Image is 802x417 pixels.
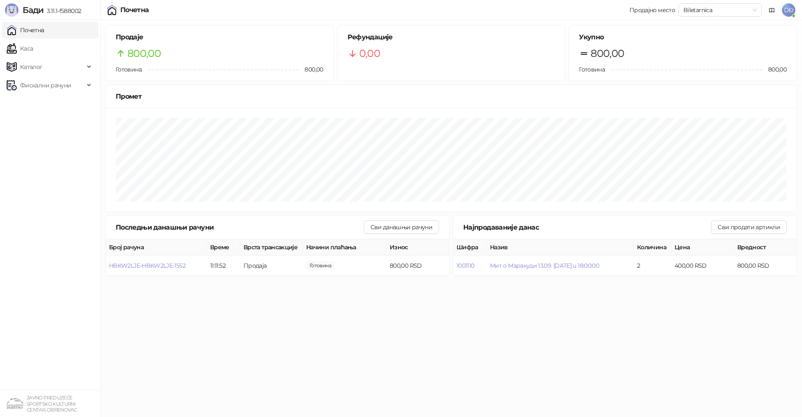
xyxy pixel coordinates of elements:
[240,256,303,276] td: Продаја
[579,66,605,73] span: Готовина
[463,222,711,233] div: Најпродаваније данас
[762,65,787,74] span: 800,00
[109,262,185,269] button: HBKW2LJE-HBKW2LJE-1552
[20,59,43,75] span: Каталог
[23,5,43,15] span: Бади
[43,7,81,15] span: 3.11.1-f588002
[116,66,142,73] span: Готовина
[591,46,624,61] span: 800,00
[120,7,149,13] div: Почетна
[364,220,439,234] button: Сви данашњи рачуни
[116,222,364,233] div: Последњи данашњи рачуни
[490,262,599,269] button: Мит о Маракуди 13.09. [DATE] u 18:00:00
[306,261,335,270] span: 800,00
[629,7,675,13] div: Продајно место
[207,256,240,276] td: 11:11:52
[7,40,33,57] a: Каса
[671,256,734,276] td: 400,00 RSD
[20,77,71,94] span: Фискални рачуни
[579,32,787,42] h5: Укупно
[671,239,734,256] th: Цена
[487,239,634,256] th: Назив
[116,32,323,42] h5: Продаје
[711,220,787,234] button: Сви продати артикли
[457,262,475,269] button: 1001110
[359,46,380,61] span: 0,00
[240,239,303,256] th: Врста трансакције
[348,32,555,42] h5: Рефундације
[27,395,77,413] small: JAVNO PREDUZEĆE SPORTSKO KULTURNI CENTAR, OBRENOVAC
[7,395,23,412] img: 64x64-companyLogo-4a28e1f8-f217-46d7-badd-69a834a81aaf.png
[207,239,240,256] th: Време
[765,3,779,17] a: Документација
[299,65,323,74] span: 800,00
[303,239,386,256] th: Начини плаћања
[453,239,487,256] th: Шифра
[5,3,18,17] img: Logo
[782,3,795,17] span: DĐ
[386,239,449,256] th: Износ
[127,46,161,61] span: 800,00
[683,4,757,16] span: Biletarnica
[116,91,787,102] div: Промет
[106,239,207,256] th: Број рачуна
[634,256,671,276] td: 2
[7,22,44,38] a: Почетна
[634,239,671,256] th: Количина
[734,256,797,276] td: 800,00 RSD
[386,256,449,276] td: 800,00 RSD
[734,239,797,256] th: Вредност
